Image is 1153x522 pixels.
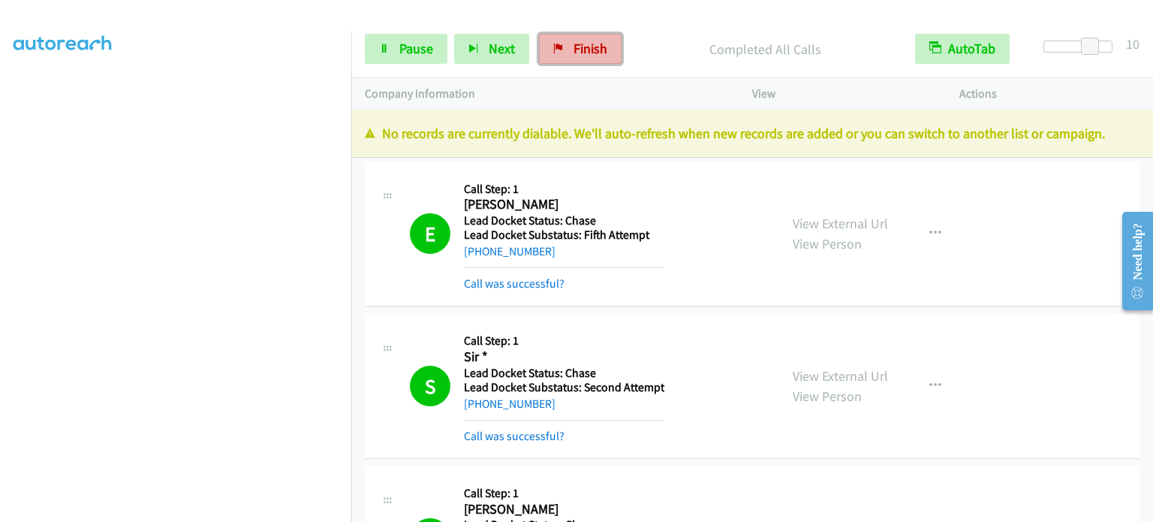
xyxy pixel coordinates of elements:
[454,34,529,64] button: Next
[365,34,447,64] a: Pause
[464,182,664,197] h5: Call Step: 1
[464,276,564,291] a: Call was successful?
[399,40,433,57] span: Pause
[573,40,607,57] span: Finish
[915,34,1010,64] button: AutoTab
[464,501,664,518] h2: [PERSON_NAME]
[1126,34,1139,54] div: 10
[365,123,1139,143] p: No records are currently dialable. We'll auto-refresh when new records are added or you can switc...
[959,85,1139,103] p: Actions
[793,388,862,405] a: View Person
[464,213,664,228] h5: Lead Docket Status: Chase
[752,85,932,103] p: View
[793,367,888,385] a: View External Url
[793,235,862,252] a: View Person
[365,85,725,103] p: Company Information
[793,215,888,232] a: View External Url
[464,366,664,381] h5: Lead Docket Status: Chase
[464,380,664,395] h5: Lead Docket Substatus: Second Attempt
[410,366,450,406] h1: S
[642,39,888,59] p: Completed All Calls
[464,429,564,443] a: Call was successful?
[1110,201,1153,321] iframe: Resource Center
[464,333,664,349] h5: Call Step: 1
[464,486,664,501] h5: Call Step: 1
[464,349,664,366] h2: Sir *
[464,228,664,243] h5: Lead Docket Substatus: Fifth Attempt
[410,213,450,254] h1: E
[539,34,622,64] a: Finish
[464,244,555,258] a: [PHONE_NUMBER]
[464,196,664,213] h2: [PERSON_NAME]
[464,397,555,411] a: [PHONE_NUMBER]
[489,40,515,57] span: Next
